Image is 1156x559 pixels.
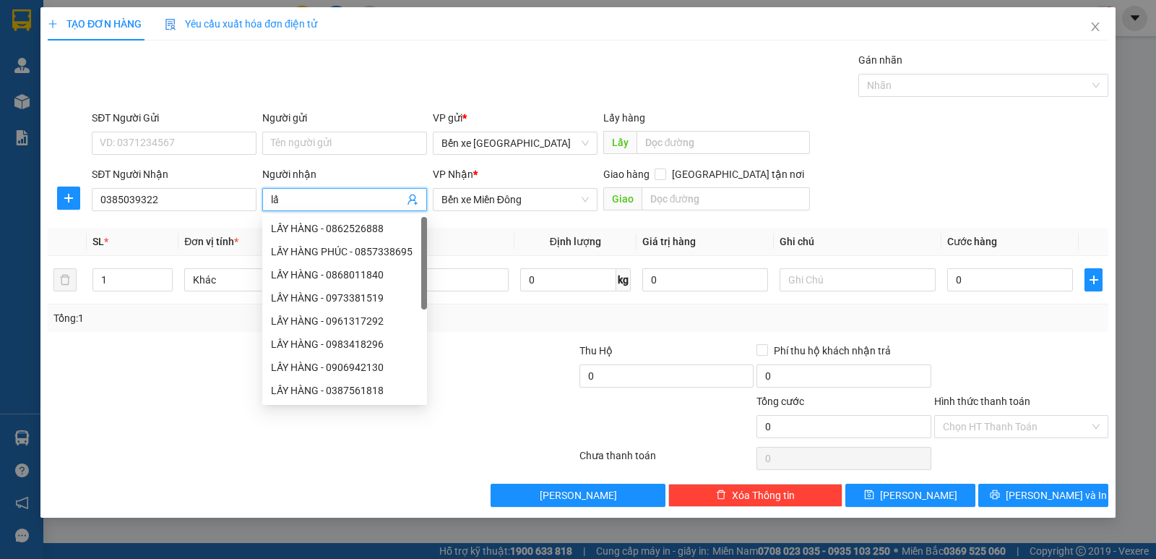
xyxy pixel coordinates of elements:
div: Người nhận [262,166,427,182]
div: LẤY HÀNG - 0387561818 [271,383,418,398]
label: Hình thức thanh toán [934,396,1030,407]
button: plus [1084,268,1103,291]
input: Dọc đường [642,187,811,210]
span: save [864,490,874,501]
span: Bến xe Quảng Ngãi [441,132,589,154]
span: Phí thu hộ khách nhận trả [768,343,897,359]
th: Ghi chú [774,228,941,256]
span: [PERSON_NAME] [540,487,617,503]
span: TẠO ĐƠN HÀNG [48,18,142,30]
button: Close [1075,7,1116,48]
div: LẤY HÀNG - 0983418296 [271,336,418,352]
div: LẤY HÀNG - 0961317292 [271,313,418,329]
span: Lấy hàng [603,112,645,124]
span: plus [1085,274,1102,286]
div: LẤY HÀNG - 0973381519 [262,286,427,310]
div: Tổng: 1 [53,310,447,326]
span: delete [716,490,726,501]
button: plus [57,187,80,210]
span: Lấy [603,131,637,154]
div: SĐT Người Gửi [92,110,256,126]
div: VP gửi [433,110,598,126]
span: Thu Hộ [579,345,613,357]
span: Yêu cầu xuất hóa đơn điện tử [165,18,317,30]
input: 0 [642,268,768,291]
div: Người gửi [262,110,427,126]
span: kg [616,268,631,291]
span: Xóa Thông tin [732,487,795,503]
div: LẤY HÀNG PHÚC - 0857338695 [271,244,418,260]
div: LẤY HÀNG - 0961317292 [262,310,427,333]
span: Tổng cước [756,396,804,407]
img: icon [165,19,176,30]
span: user-add [407,194,418,205]
span: Giá trị hàng [642,236,696,247]
input: VD: Bàn, Ghế [353,268,509,291]
span: close [1090,21,1101,33]
span: printer [990,490,1000,501]
span: plus [58,192,79,204]
div: LẤY HÀNG - 0906942130 [271,359,418,375]
span: Khác [193,269,332,291]
span: plus [48,19,58,29]
button: save[PERSON_NAME] [845,484,975,507]
div: LẤY HÀNG - 0862526888 [271,221,418,236]
input: Ghi Chú [780,268,936,291]
div: LẤY HÀNG - 0868011840 [271,267,418,283]
div: LẤY HÀNG - 0983418296 [262,333,427,356]
button: deleteXóa Thông tin [668,484,842,507]
span: [PERSON_NAME] [880,487,957,503]
div: LẤY HÀNG PHÚC - 0857338695 [262,240,427,263]
span: Bến xe Miền Đông [441,189,589,210]
span: Định lượng [550,236,601,247]
label: Gán nhãn [858,54,902,66]
span: [GEOGRAPHIC_DATA] tận nơi [666,166,810,182]
div: LẤY HÀNG - 0862526888 [262,217,427,240]
div: LẤY HÀNG - 0387561818 [262,379,427,402]
div: LẤY HÀNG - 0868011840 [262,263,427,286]
div: SĐT Người Nhận [92,166,256,182]
div: LẤY HÀNG - 0973381519 [271,290,418,306]
span: Đơn vị tính [184,236,238,247]
div: LẤY HÀNG - 0906942130 [262,356,427,379]
span: Giao hàng [603,168,650,180]
div: Chưa thanh toán [578,448,755,473]
button: delete [53,268,77,291]
button: printer[PERSON_NAME] và In [978,484,1108,507]
button: [PERSON_NAME] [491,484,665,507]
span: VP Nhận [433,168,473,180]
span: SL [92,236,104,247]
span: [PERSON_NAME] và In [1006,487,1107,503]
input: Dọc đường [637,131,811,154]
span: Cước hàng [947,236,997,247]
span: Giao [603,187,642,210]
